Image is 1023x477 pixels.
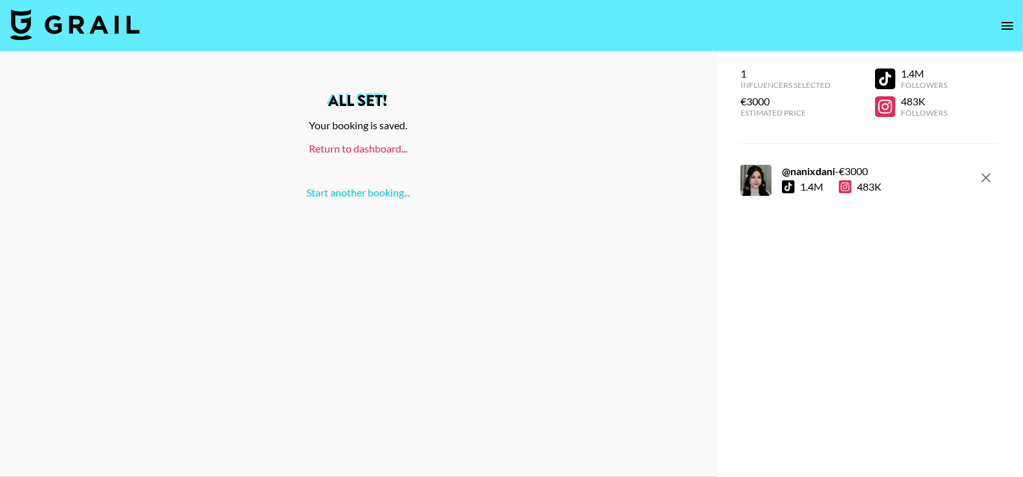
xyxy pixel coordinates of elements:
div: 483K [839,180,881,193]
a: Start another booking... [306,186,410,198]
h2: All set! [10,93,706,109]
div: 1.4M [901,67,947,80]
div: 1.4M [800,180,823,193]
div: €3000 [741,95,830,108]
div: Followers [901,108,947,118]
div: - € 3000 [782,165,881,178]
div: 483K [901,95,947,108]
div: 1 [741,67,830,80]
img: Grail Talent [10,9,140,40]
div: Estimated Price [741,108,830,118]
strong: @ nanixdani [782,165,835,177]
a: Return to dashboard... [309,142,407,154]
button: open drawer [995,13,1020,39]
button: remove [973,165,999,191]
div: Followers [901,80,947,90]
div: Influencers Selected [741,80,830,90]
div: Your booking is saved. [10,119,706,132]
